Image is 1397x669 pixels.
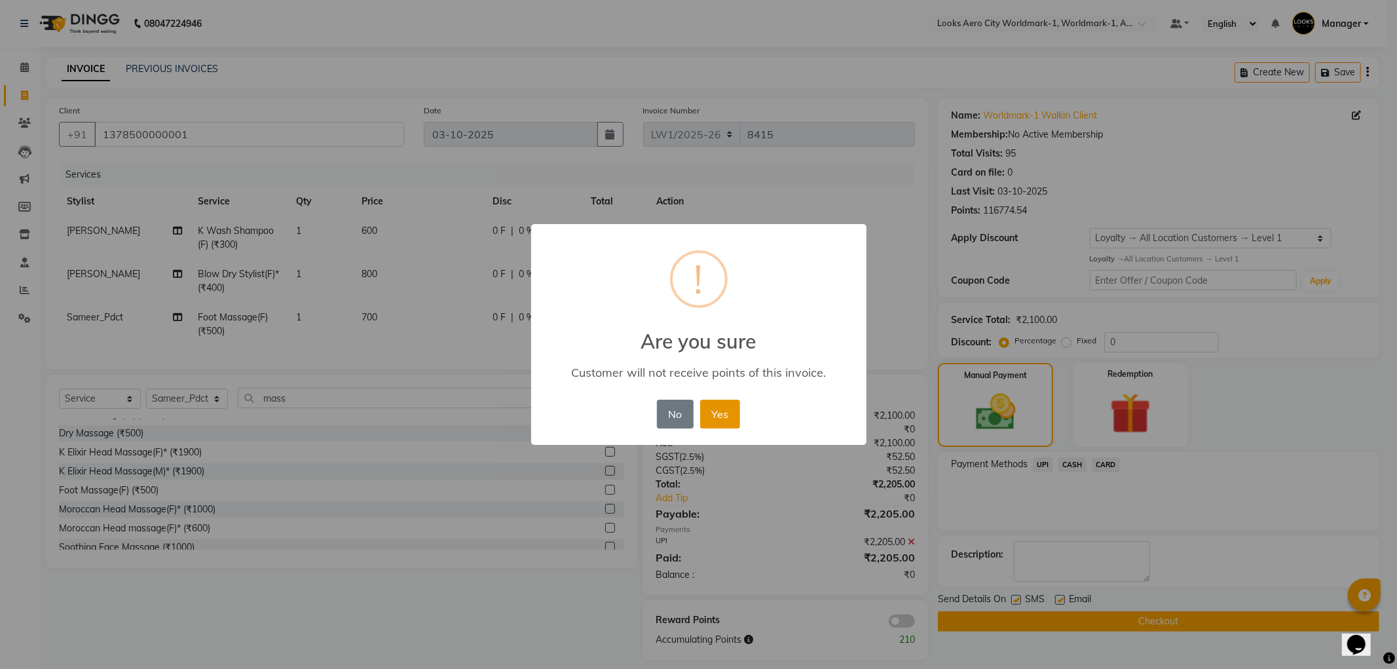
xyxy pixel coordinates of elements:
iframe: chat widget [1342,617,1384,656]
h2: Are you sure [531,314,866,353]
div: ! [694,253,703,305]
button: Yes [700,400,740,429]
button: No [657,400,694,429]
div: Customer will not receive points of this invoice. [549,365,847,380]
